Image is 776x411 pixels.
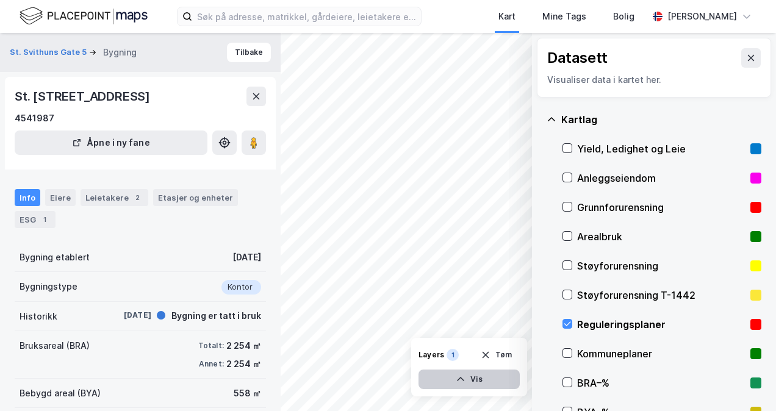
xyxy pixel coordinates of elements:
div: Anleggseiendom [577,171,745,185]
div: Bruksareal (BRA) [20,338,90,353]
button: Vis [419,370,520,389]
div: 4541987 [15,111,54,126]
div: Visualiser data i kartet her. [547,73,761,87]
div: Reguleringsplaner [577,317,745,332]
div: Bygningstype [20,279,77,294]
div: BRA–% [577,376,745,390]
div: Eiere [45,189,76,206]
div: Bebygd areal (BYA) [20,386,101,401]
div: Mine Tags [542,9,586,24]
iframe: Chat Widget [715,352,776,411]
div: [DATE] [232,250,261,265]
div: Annet: [199,359,224,369]
input: Søk på adresse, matrikkel, gårdeiere, leietakere eller personer [192,7,421,26]
button: Tilbake [227,43,271,62]
div: [DATE] [102,310,151,321]
div: Leietakere [81,189,148,206]
div: Bolig [613,9,634,24]
div: Kartlag [561,112,761,127]
div: Kart [498,9,516,24]
div: Layers [419,350,444,360]
div: 2 254 ㎡ [226,357,261,371]
div: Støyforurensning [577,259,745,273]
img: logo.f888ab2527a4732fd821a326f86c7f29.svg [20,5,148,27]
div: St. [STREET_ADDRESS] [15,87,153,106]
button: Tøm [473,345,520,365]
div: 1 [447,349,459,361]
div: Historikk [20,309,57,324]
div: Etasjer og enheter [158,192,233,203]
div: Bygning er tatt i bruk [171,309,261,323]
div: Totalt: [198,341,224,351]
div: 558 ㎡ [234,386,261,401]
div: Yield, Ledighet og Leie [577,141,745,156]
div: [PERSON_NAME] [667,9,737,24]
div: Info [15,189,40,206]
div: 2 254 ㎡ [226,338,261,353]
div: 2 [131,191,143,204]
div: ESG [15,211,56,228]
div: Støyforurensning T-1442 [577,288,745,302]
div: Kontrollprogram for chat [715,352,776,411]
button: Åpne i ny fane [15,130,207,155]
div: Arealbruk [577,229,745,244]
div: Grunnforurensning [577,200,745,215]
div: Datasett [547,48,608,68]
div: 1 [38,213,51,226]
button: St. Svithuns Gate 5 [10,46,89,59]
div: Bygning [103,45,137,60]
div: Kommuneplaner [577,346,745,361]
div: Bygning etablert [20,250,90,265]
